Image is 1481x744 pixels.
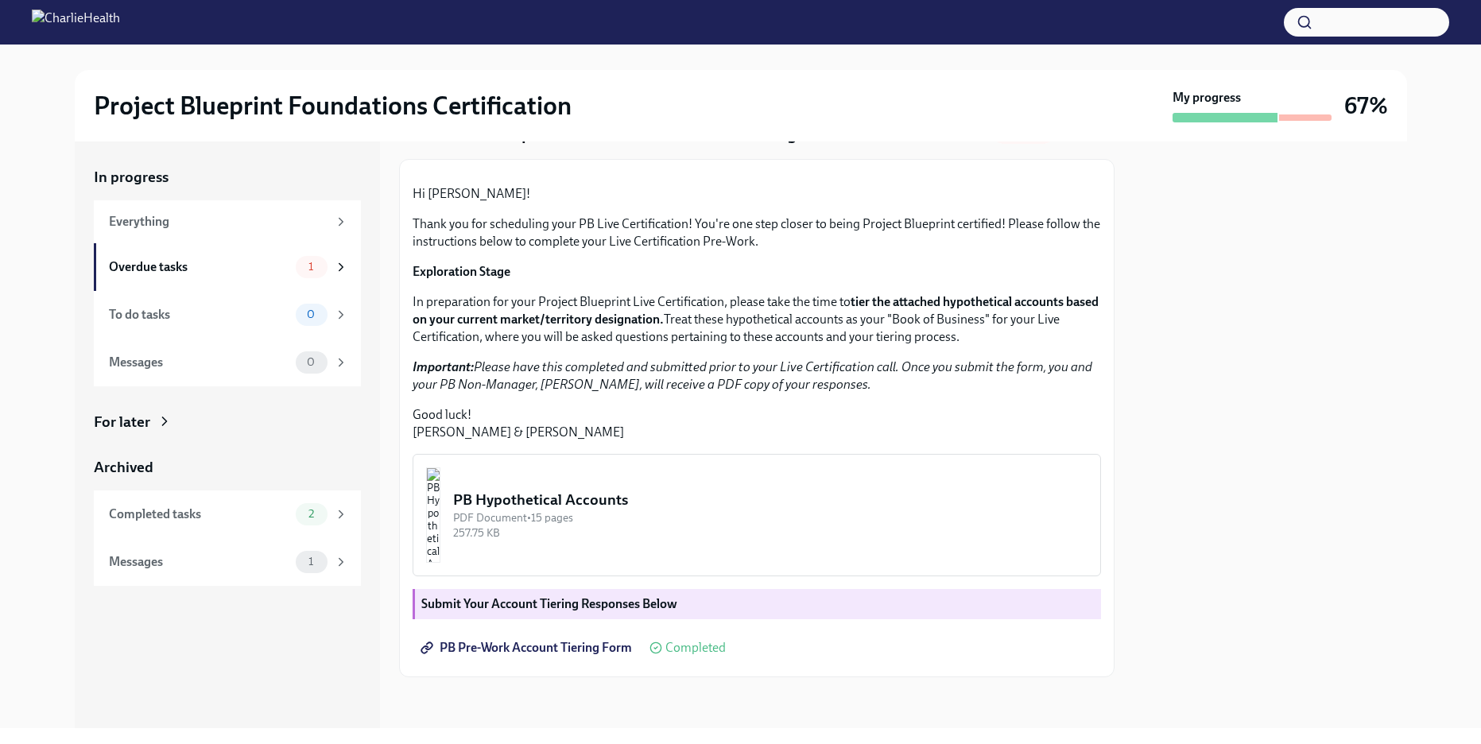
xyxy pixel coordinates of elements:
[94,490,361,538] a: Completed tasks2
[665,641,726,654] span: Completed
[299,508,324,520] span: 2
[299,261,323,273] span: 1
[453,525,1087,541] div: 257.75 KB
[109,354,289,371] div: Messages
[453,490,1087,510] div: PB Hypothetical Accounts
[299,556,323,568] span: 1
[413,359,474,374] strong: Important:
[424,640,632,656] span: PB Pre-Work Account Tiering Form
[94,200,361,243] a: Everything
[94,412,150,432] div: For later
[1173,89,1241,107] strong: My progress
[413,632,643,664] a: PB Pre-Work Account Tiering Form
[109,213,328,231] div: Everything
[94,90,572,122] h2: Project Blueprint Foundations Certification
[453,510,1087,525] div: PDF Document • 15 pages
[94,457,361,478] a: Archived
[109,553,289,571] div: Messages
[297,356,324,368] span: 0
[109,306,289,324] div: To do tasks
[413,264,510,279] strong: Exploration Stage
[413,293,1101,346] p: In preparation for your Project Blueprint Live Certification, please take the time to Treat these...
[94,243,361,291] a: Overdue tasks1
[1344,91,1388,120] h3: 67%
[413,406,1101,441] p: Good luck! [PERSON_NAME] & [PERSON_NAME]
[297,308,324,320] span: 0
[32,10,120,35] img: CharlieHealth
[94,412,361,432] a: For later
[413,359,1092,392] em: Please have this completed and submitted prior to your Live Certification call. Once you submit t...
[413,215,1101,250] p: Thank you for scheduling your PB Live Certification! You're one step closer to being Project Blue...
[94,339,361,386] a: Messages0
[426,467,440,563] img: PB Hypothetical Accounts
[413,454,1101,576] button: PB Hypothetical AccountsPDF Document•15 pages257.75 KB
[413,185,1101,203] p: Hi [PERSON_NAME]!
[421,596,677,611] strong: Submit Your Account Tiering Responses Below
[94,167,361,188] a: In progress
[94,538,361,586] a: Messages1
[109,506,289,523] div: Completed tasks
[94,291,361,339] a: To do tasks0
[109,258,289,276] div: Overdue tasks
